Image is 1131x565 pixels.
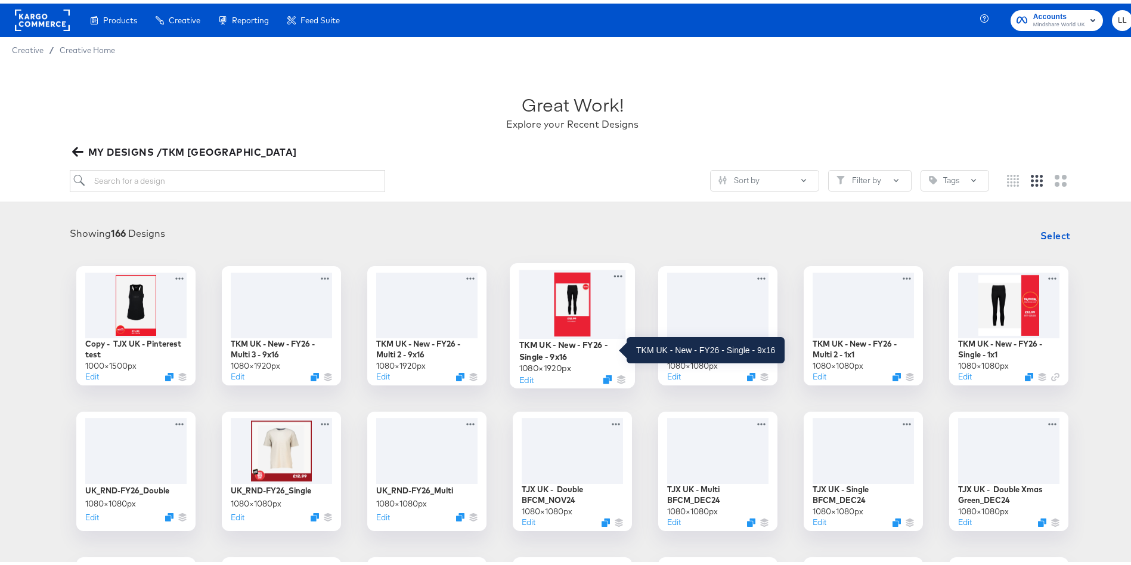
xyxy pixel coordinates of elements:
div: Great Work! [522,88,624,114]
div: TJX UK - Double BFCM_NOV241080×1080pxEditDuplicate [513,408,632,527]
div: Copy - TJX UK - Pinterest test1000×1500pxEditDuplicate [76,263,196,382]
svg: Duplicate [602,515,610,523]
div: 1080 × 1920 px [231,357,280,368]
span: Products [103,12,137,21]
div: 1000 × 1500 px [85,357,137,368]
div: TKM UK - New - FY26 - Multi 3 - 1x11080×1080pxEditDuplicate [658,263,777,382]
span: MY DESIGNS /TKM [GEOGRAPHIC_DATA] [75,140,297,157]
button: Edit [667,513,681,524]
div: 1080 × 1080 px [667,357,718,368]
svg: Medium grid [1031,171,1043,183]
button: Edit [522,513,535,524]
div: TKM UK - New - FY26 - Multi 2 - 1x1 [813,335,914,357]
button: SlidersSort by [710,166,819,188]
div: TJX UK - Single BFCM_DEC241080×1080pxEditDuplicate [804,408,923,527]
div: TKM UK - New - FY26 - Multi 3 - 9x16 [231,335,332,357]
div: Copy - TJX UK - Pinterest test [85,335,187,357]
div: 1080 × 1080 px [813,502,863,514]
div: UK_RND-FY26_Single [231,481,311,493]
div: TJX UK - Multi BFCM_DEC24 [667,480,769,502]
button: TagTags [921,166,989,188]
svg: Small grid [1007,171,1019,183]
svg: Duplicate [456,369,464,378]
div: 1080 × 1920 px [519,359,571,370]
svg: Duplicate [1038,515,1046,523]
button: Duplicate [165,510,173,518]
svg: Duplicate [311,510,319,518]
span: Creative [12,42,44,51]
div: 1080 × 1080 px [667,502,718,514]
div: 1080 × 1080 px [85,495,136,506]
span: Accounts [1033,7,1085,20]
div: 1080 × 1920 px [376,357,426,368]
span: Feed Suite [300,12,340,21]
div: TKM UK - New - FY26 - Multi 2 - 9x161080×1920pxEditDuplicate [367,263,487,382]
svg: Duplicate [603,371,612,380]
div: TJX UK - Single BFCM_DEC24 [813,480,914,502]
span: Creative [169,12,200,21]
svg: Duplicate [893,515,901,523]
div: TJX UK - Double Xmas Green_DEC241080×1080pxEditDuplicate [949,408,1068,527]
button: Edit [231,368,244,379]
svg: Duplicate [1025,369,1033,378]
div: Explore your Recent Designs [506,114,639,128]
svg: Large grid [1055,171,1067,183]
span: LL [1117,10,1128,24]
div: 1080 × 1080 px [813,357,863,368]
svg: Sliders [718,172,727,181]
svg: Tag [929,172,937,181]
button: Duplicate [747,515,755,523]
div: UK_RND-FY26_Multi1080×1080pxEditDuplicate [367,408,487,527]
button: Edit [813,368,826,379]
div: TKM UK - New - FY26 - Multi 2 - 1x11080×1080pxEditDuplicate [804,263,923,382]
div: UK_RND-FY26_Single1080×1080pxEditDuplicate [222,408,341,527]
svg: Duplicate [893,369,901,378]
div: Showing Designs [70,223,165,237]
span: Reporting [232,12,269,21]
svg: Duplicate [165,369,173,378]
span: Mindshare World UK [1033,17,1085,26]
button: Edit [958,368,972,379]
button: Edit [231,508,244,520]
div: 1080 × 1080 px [522,502,572,514]
a: Creative Home [60,42,115,51]
div: TKM UK - New - FY26 - Multi 3 - 9x161080×1920pxEditDuplicate [222,263,341,382]
div: TKM UK - New - FY26 - Single - 1x11080×1080pxEditDuplicate [949,263,1068,382]
div: 1080 × 1080 px [958,357,1009,368]
button: FilterFilter by [828,166,912,188]
div: TJX UK - Double BFCM_NOV24 [522,480,623,502]
strong: 166 [111,224,126,236]
button: Edit [813,513,826,524]
div: 1080 × 1080 px [376,495,427,506]
div: TKM UK - New - FY26 - Multi 3 - 1x1 [667,335,769,357]
svg: Filter [836,172,845,181]
div: TKM UK - New - FY26 - Multi 2 - 9x16 [376,335,478,357]
div: 1080 × 1080 px [958,502,1009,514]
button: Edit [667,368,681,379]
svg: Duplicate [311,369,319,378]
svg: Duplicate [747,369,755,378]
span: / [44,42,60,51]
button: Edit [376,368,390,379]
button: Edit [376,508,390,520]
button: Edit [85,508,99,520]
svg: Duplicate [456,510,464,518]
div: TKM UK - New - FY26 - Single - 9x161080×1920pxEditDuplicate [510,260,635,385]
span: Select [1040,224,1071,240]
svg: Link [1051,369,1059,378]
button: MY DESIGNS /TKM [GEOGRAPHIC_DATA] [70,140,302,157]
div: TJX UK - Multi BFCM_DEC241080×1080pxEditDuplicate [658,408,777,527]
button: AccountsMindshare World UK [1011,7,1103,27]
